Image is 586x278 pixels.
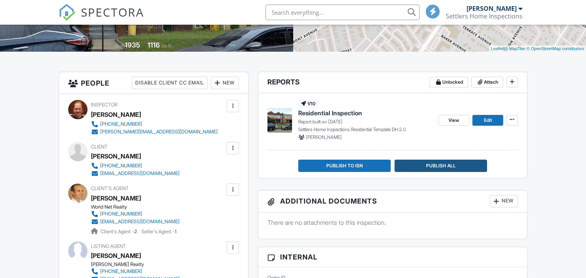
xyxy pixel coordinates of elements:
[132,77,208,89] div: Disable Client CC Email
[505,46,526,51] a: © MapTiler
[91,250,141,261] a: [PERSON_NAME]
[100,211,142,217] div: [PHONE_NUMBER]
[91,268,180,275] a: [PHONE_NUMBER]
[175,229,176,234] strong: 1
[59,72,248,94] h3: People
[125,41,140,49] div: 1935
[265,5,420,20] input: Search everything...
[91,243,126,249] span: Listing Agent
[91,185,129,191] span: Client's Agent
[91,204,186,210] div: World Net Realty
[141,229,176,234] span: Seller's Agent -
[100,121,142,127] div: [PHONE_NUMBER]
[91,210,180,218] a: [PHONE_NUMBER]
[115,43,124,49] span: Built
[91,218,180,226] a: [EMAIL_ADDRESS][DOMAIN_NAME]
[134,229,137,234] strong: 2
[101,229,138,234] span: Client's Agent -
[267,218,518,227] p: There are no attachments to this inspection.
[81,4,144,20] span: SPECTORA
[527,46,584,51] a: © OpenStreetMap contributors
[491,46,504,51] a: Leaflet
[211,77,239,89] div: New
[59,4,76,21] img: The Best Home Inspection Software - Spectora
[100,268,142,275] div: [PHONE_NUMBER]
[467,5,517,12] div: [PERSON_NAME]
[91,261,186,268] div: [PERSON_NAME] Realty
[91,109,141,120] div: [PERSON_NAME]
[91,120,218,128] a: [PHONE_NUMBER]
[446,12,522,20] div: Settlers Home Inspections
[100,163,142,169] div: [PHONE_NUMBER]
[258,247,527,267] h3: Internal
[91,162,180,170] a: [PHONE_NUMBER]
[490,195,518,207] div: New
[100,170,180,177] div: [EMAIL_ADDRESS][DOMAIN_NAME]
[161,43,172,49] span: sq. ft.
[91,150,141,162] div: [PERSON_NAME]
[489,45,586,52] div: |
[59,10,144,27] a: SPECTORA
[148,41,160,49] div: 1116
[91,102,118,108] span: Inspector
[100,219,180,225] div: [EMAIL_ADDRESS][DOMAIN_NAME]
[91,192,141,204] a: [PERSON_NAME]
[91,128,218,136] a: [PERSON_NAME][EMAIL_ADDRESS][DOMAIN_NAME]
[258,190,527,212] h3: Additional Documents
[91,144,107,150] span: Client
[91,170,180,177] a: [EMAIL_ADDRESS][DOMAIN_NAME]
[100,129,218,135] div: [PERSON_NAME][EMAIL_ADDRESS][DOMAIN_NAME]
